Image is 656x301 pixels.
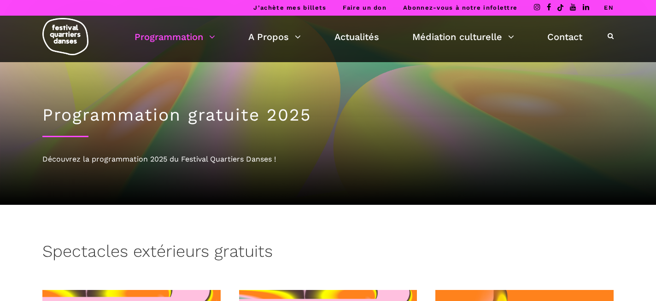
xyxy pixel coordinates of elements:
[334,29,379,45] a: Actualités
[42,153,614,165] div: Découvrez la programmation 2025 du Festival Quartiers Danses !
[403,4,517,11] a: Abonnez-vous à notre infolettre
[253,4,326,11] a: J’achète mes billets
[135,29,215,45] a: Programmation
[412,29,514,45] a: Médiation culturelle
[42,242,273,265] h3: Spectacles extérieurs gratuits
[547,29,582,45] a: Contact
[248,29,301,45] a: A Propos
[343,4,387,11] a: Faire un don
[604,4,614,11] a: EN
[42,18,88,55] img: logo-fqd-med
[42,105,614,125] h1: Programmation gratuite 2025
